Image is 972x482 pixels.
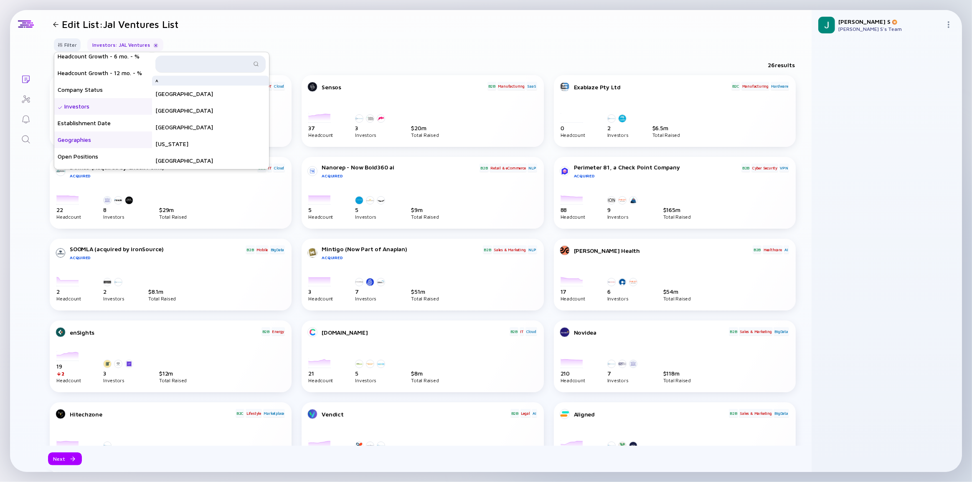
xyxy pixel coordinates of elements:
[663,206,691,213] div: $ 165m
[236,409,244,417] div: B2C
[322,245,482,252] div: Mintigo (Now Part of Anaplan)
[411,206,439,213] div: $ 9m
[159,370,187,377] div: $ 12m
[152,86,269,102] div: [GEOGRAPHIC_DATA]
[768,61,795,68] div: 26 results
[159,379,187,382] div: Total Raised
[663,215,691,219] div: Total Raised
[355,370,388,377] div: 5
[48,452,82,465] div: Next
[574,164,741,171] div: Perimeter 81, a Check Point Company
[256,245,269,254] div: Mobile
[411,297,439,300] div: Total Raised
[355,124,388,131] div: 3
[729,327,738,336] div: B2B
[322,164,479,171] div: Nanorep - Now Bold360 ai
[411,215,439,219] div: Total Raised
[493,245,527,254] div: Sales & Marketing
[152,169,269,186] div: [GEOGRAPHIC_DATA]
[246,409,262,417] div: Lifestyle
[103,297,125,300] div: Investors
[152,119,269,136] div: [GEOGRAPHIC_DATA]
[528,164,537,172] div: NLP
[607,133,629,137] div: Investors
[355,379,388,382] div: Investors
[322,255,482,260] div: Acquired
[103,379,136,382] div: Investors
[54,131,152,148] div: Geographies
[355,206,388,213] div: 5
[751,164,778,172] div: Cyber Security
[54,98,152,115] div: Investors
[103,288,125,295] div: 2
[10,129,41,149] a: Search
[574,83,731,91] div: Exablaze Pty Ltd
[70,255,245,260] div: Acquired
[520,327,525,336] div: IT
[607,215,640,219] div: Investors
[70,411,235,418] div: Hitechzone
[54,48,152,65] div: Headcount Growth - 6 mo. - %
[70,329,261,336] div: enSights
[741,82,769,90] div: Manufacturing
[497,82,525,90] div: Manufacturing
[607,206,640,213] div: 9
[663,297,691,300] div: Total Raised
[322,83,486,91] div: Sensos
[574,329,728,336] div: Novidea
[652,133,680,137] div: Total Raised
[322,411,509,418] div: Vendict
[355,288,388,295] div: 7
[246,245,254,254] div: B2B
[487,82,496,90] div: B2B
[729,409,738,417] div: B2B
[54,165,152,182] div: Latest Investment Round
[607,379,640,382] div: Investors
[838,18,942,25] div: [PERSON_NAME] S
[148,297,176,300] div: Total Raised
[574,247,752,254] div: [PERSON_NAME] Health
[607,297,640,300] div: Investors
[483,245,492,254] div: B2B
[771,82,789,90] div: Hardware
[58,105,63,110] img: Selected
[411,133,439,137] div: Total Raised
[273,164,285,172] div: Cloud
[510,409,519,417] div: B2B
[526,82,537,90] div: SaaS
[411,370,439,377] div: $ 8m
[411,288,439,295] div: $ 51m
[54,38,81,51] button: Filter
[663,288,691,295] div: $ 54m
[411,379,439,382] div: Total Raised
[741,164,750,172] div: B2B
[54,65,152,81] div: Headcount Growth - 12 mo. - %
[10,68,41,88] a: Lists
[731,82,740,90] div: B2C
[490,164,526,172] div: Retail & eCommerce
[272,327,285,336] div: Energy
[739,409,773,417] div: Sales & Marketing
[54,148,152,165] div: Open Positions
[510,327,518,336] div: B2B
[838,26,942,32] div: [PERSON_NAME] S's Team
[54,81,152,98] div: Company Status
[355,133,388,137] div: Investors
[10,88,41,109] a: Investor Map
[10,109,41,129] a: Reminders
[480,164,488,172] div: B2B
[355,297,388,300] div: Investors
[152,136,269,152] div: [US_STATE]
[652,124,680,131] div: $ 6.5m
[818,17,835,33] img: Jon Profile Picture
[607,288,640,295] div: 6
[148,288,176,295] div: $ 8.1m
[53,38,82,51] div: Filter
[520,409,531,417] div: Legal
[159,215,187,219] div: Total Raised
[87,38,163,51] div: Investors : JAL Ventures
[103,206,136,213] div: 8
[753,245,761,254] div: B2B
[263,409,285,417] div: Marketplace
[774,409,789,417] div: BigData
